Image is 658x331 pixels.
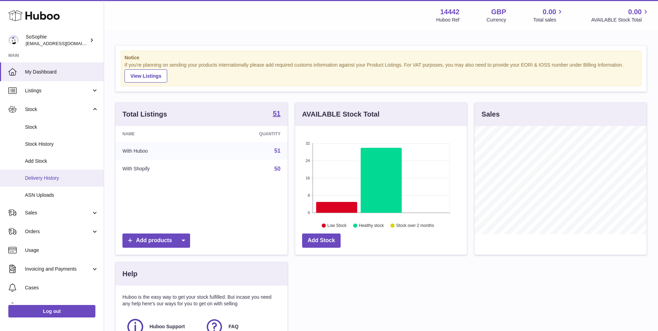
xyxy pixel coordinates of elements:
a: Add Stock [302,234,341,248]
div: Currency [487,17,506,23]
a: 50 [274,166,281,172]
span: FAQ [229,323,239,330]
img: internalAdmin-14442@internal.huboo.com [8,35,19,45]
span: Cases [25,285,99,291]
a: View Listings [125,69,167,83]
a: 51 [274,148,281,154]
span: 0.00 [543,7,556,17]
a: Log out [8,305,95,317]
span: Stock History [25,141,99,147]
td: With Shopify [116,160,208,178]
span: Delivery History [25,175,99,181]
span: Stock [25,124,99,130]
div: Huboo Ref [436,17,460,23]
text: 16 [306,176,310,180]
span: Usage [25,247,99,254]
text: Stock over 2 months [396,223,434,228]
text: Low Stock [327,223,347,228]
strong: 51 [273,110,280,117]
h3: Sales [481,110,499,119]
a: 0.00 AVAILABLE Stock Total [591,7,650,23]
text: 0 [308,211,310,215]
th: Name [116,126,208,142]
span: Stock [25,106,91,113]
h3: Help [122,269,137,279]
span: 0.00 [628,7,642,17]
span: AVAILABLE Stock Total [591,17,650,23]
h3: AVAILABLE Stock Total [302,110,379,119]
span: Add Stock [25,158,99,164]
span: ASN Uploads [25,192,99,198]
strong: 14442 [440,7,460,17]
span: Total sales [533,17,564,23]
span: Orders [25,228,91,235]
a: 51 [273,110,280,118]
text: 8 [308,193,310,197]
span: Sales [25,210,91,216]
span: Invoicing and Payments [25,266,91,272]
text: 32 [306,141,310,145]
strong: Notice [125,54,638,61]
span: Listings [25,87,91,94]
strong: GBP [491,7,506,17]
span: My Dashboard [25,69,99,75]
a: Add products [122,234,190,248]
td: With Huboo [116,142,208,160]
text: Healthy stock [359,223,384,228]
p: Huboo is the easy way to get your stock fulfilled. But incase you need any help here's our ways f... [122,294,281,307]
div: SoSophie [26,34,88,47]
span: Huboo Support [149,323,185,330]
span: [EMAIL_ADDRESS][DOMAIN_NAME] [26,41,102,46]
h3: Total Listings [122,110,167,119]
th: Quantity [208,126,287,142]
text: 24 [306,159,310,163]
div: If you're planning on sending your products internationally please add required customs informati... [125,62,638,83]
a: 0.00 Total sales [533,7,564,23]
